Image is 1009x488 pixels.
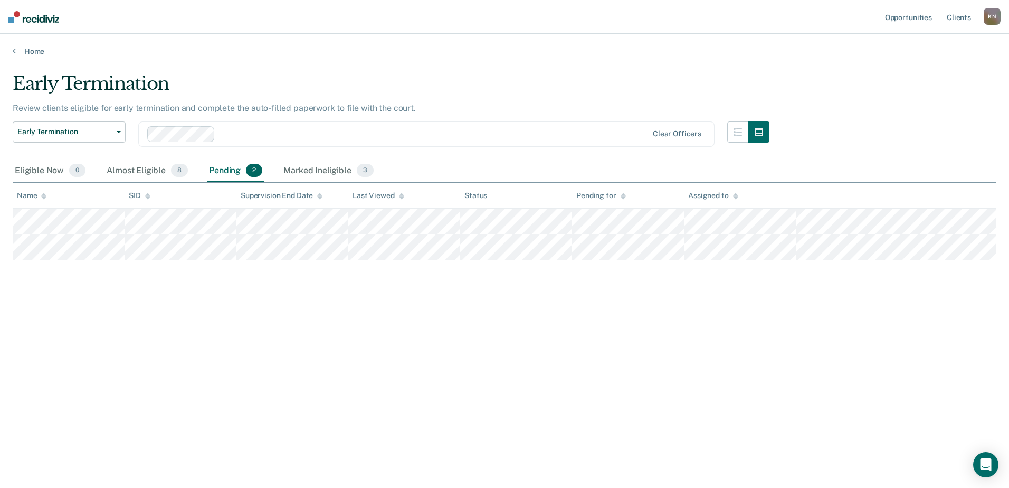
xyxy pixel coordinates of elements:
[973,452,998,477] div: Open Intercom Messenger
[246,164,262,177] span: 2
[13,73,769,103] div: Early Termination
[984,8,1001,25] div: K N
[17,127,112,136] span: Early Termination
[653,129,701,138] div: Clear officers
[353,191,404,200] div: Last Viewed
[464,191,487,200] div: Status
[281,159,376,183] div: Marked Ineligible3
[576,191,625,200] div: Pending for
[13,159,88,183] div: Eligible Now0
[104,159,190,183] div: Almost Eligible8
[688,191,738,200] div: Assigned to
[8,11,59,23] img: Recidiviz
[13,103,416,113] p: Review clients eligible for early termination and complete the auto-filled paperwork to file with...
[13,121,126,143] button: Early Termination
[241,191,322,200] div: Supervision End Date
[171,164,188,177] span: 8
[13,46,996,56] a: Home
[357,164,374,177] span: 3
[207,159,264,183] div: Pending2
[17,191,46,200] div: Name
[984,8,1001,25] button: KN
[129,191,150,200] div: SID
[69,164,85,177] span: 0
